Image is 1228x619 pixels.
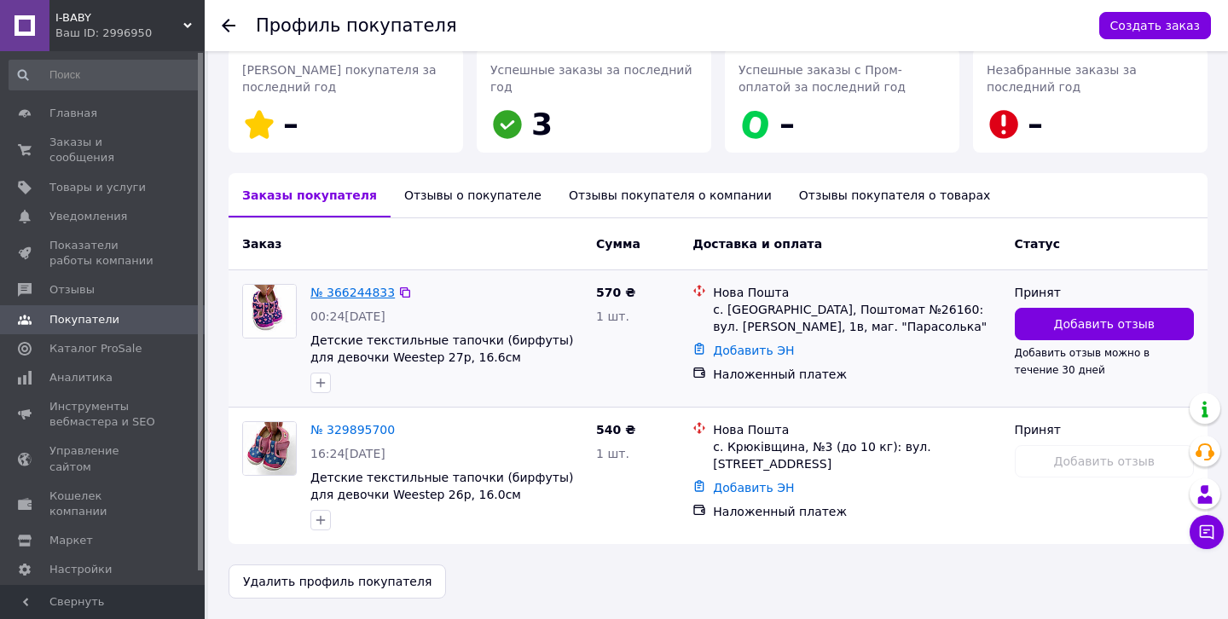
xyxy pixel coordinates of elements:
[243,285,296,338] img: Фото товару
[596,286,635,299] span: 570 ₴
[229,173,391,217] div: Заказы покупателя
[242,421,297,476] a: Фото товару
[310,423,395,437] a: № 329895700
[229,564,446,599] button: Удалить профиль покупателя
[49,399,158,430] span: Инструменты вебмастера и SEO
[531,107,553,142] span: 3
[55,26,205,41] div: Ваш ID: 2996950
[256,15,457,36] h1: Профиль покупателя
[1099,12,1211,39] button: Создать заказ
[713,481,794,495] a: Добавить ЭН
[242,63,437,94] span: [PERSON_NAME] покупателя за последний год
[713,301,1000,335] div: с. [GEOGRAPHIC_DATA], Поштомат №26160: вул. [PERSON_NAME], 1в, маг. "Парасолька"
[713,503,1000,520] div: Наложенный платеж
[713,344,794,357] a: Добавить ЭН
[310,286,395,299] a: № 366244833
[555,173,785,217] div: Отзывы покупателя о компании
[1054,315,1155,333] span: Добавить отзыв
[713,284,1000,301] div: Нова Пошта
[242,284,297,338] a: Фото товару
[49,443,158,474] span: Управление сайтом
[55,10,183,26] span: I-BABY
[987,63,1137,94] span: Незабранные заказы за последний год
[1015,237,1060,251] span: Статус
[1015,347,1150,376] span: Добавить отзыв можно в течение 30 дней
[739,63,906,94] span: Успешные заказы с Пром-оплатой за последний год
[779,107,795,142] span: –
[310,309,385,323] span: 00:24[DATE]
[1190,515,1224,549] button: Чат с покупателем
[596,447,629,460] span: 1 шт.
[49,282,95,298] span: Отзывы
[49,562,112,577] span: Настройки
[1028,107,1043,142] span: –
[310,471,573,501] a: Детские текстильные тапочки (бирфуты) для девочки Weestep 26р, 16.0см
[596,423,635,437] span: 540 ₴
[1015,284,1194,301] div: Принят
[9,60,201,90] input: Поиск
[49,180,146,195] span: Товары и услуги
[222,17,235,34] div: Вернуться назад
[785,173,1005,217] div: Отзывы покупателя о товарах
[713,421,1000,438] div: Нова Пошта
[49,341,142,356] span: Каталог ProSale
[692,237,822,251] span: Доставка и оплата
[713,438,1000,472] div: с. Крюківщина, №3 (до 10 кг): вул. [STREET_ADDRESS]
[49,312,119,327] span: Покупатели
[49,533,93,548] span: Маркет
[1015,308,1194,340] button: Добавить отзыв
[242,237,281,251] span: Заказ
[310,333,573,364] a: Детские текстильные тапочки (бирфуты) для девочки Weestep 27р, 16.6см
[596,309,629,323] span: 1 шт.
[49,106,97,121] span: Главная
[490,63,692,94] span: Успешные заказы за последний год
[310,447,385,460] span: 16:24[DATE]
[283,107,298,142] span: –
[391,173,555,217] div: Отзывы о покупателе
[1015,421,1194,438] div: Принят
[243,422,296,475] img: Фото товару
[49,238,158,269] span: Показатели работы компании
[713,366,1000,383] div: Наложенный платеж
[49,209,127,224] span: Уведомления
[49,489,158,519] span: Кошелек компании
[49,135,158,165] span: Заказы и сообщения
[49,370,113,385] span: Аналитика
[596,237,640,251] span: Сумма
